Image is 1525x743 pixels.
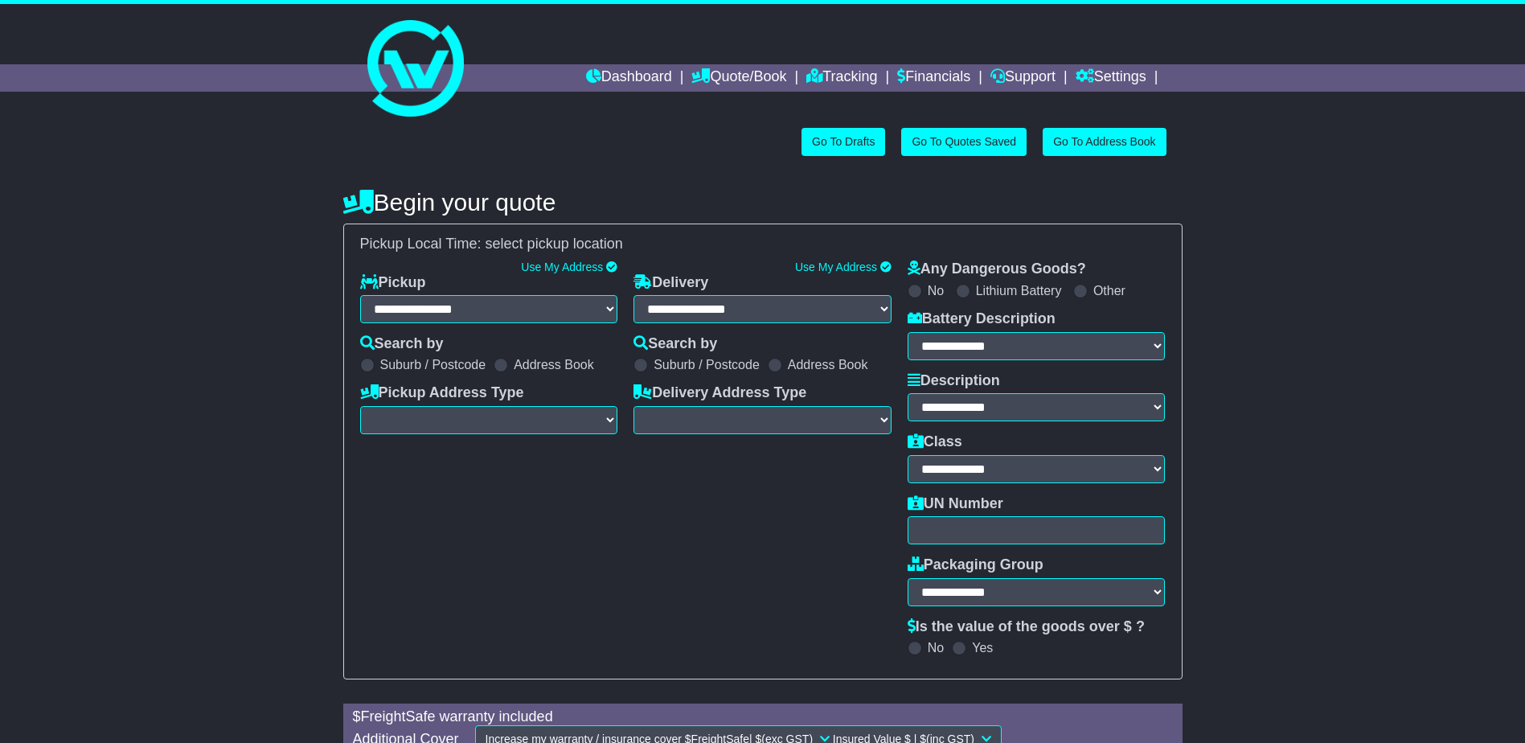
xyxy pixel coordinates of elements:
[360,335,444,353] label: Search by
[343,189,1183,216] h4: Begin your quote
[928,640,944,655] label: No
[928,283,944,298] label: No
[633,274,708,292] label: Delivery
[345,708,1181,726] div: $ FreightSafe warranty included
[908,310,1056,328] label: Battery Description
[521,261,603,273] a: Use My Address
[514,357,594,372] label: Address Book
[1076,64,1146,92] a: Settings
[990,64,1056,92] a: Support
[691,64,786,92] a: Quote/Book
[972,640,993,655] label: Yes
[908,261,1086,278] label: Any Dangerous Goods?
[633,384,806,402] label: Delivery Address Type
[360,384,524,402] label: Pickup Address Type
[897,64,970,92] a: Financials
[788,357,868,372] label: Address Book
[908,372,1000,390] label: Description
[976,283,1062,298] label: Lithium Battery
[1093,283,1125,298] label: Other
[1043,128,1166,156] a: Go To Address Book
[908,495,1003,513] label: UN Number
[486,236,623,252] span: select pickup location
[352,236,1174,253] div: Pickup Local Time:
[360,274,426,292] label: Pickup
[654,357,760,372] label: Suburb / Postcode
[901,128,1027,156] a: Go To Quotes Saved
[801,128,885,156] a: Go To Drafts
[380,357,486,372] label: Suburb / Postcode
[908,618,1145,636] label: Is the value of the goods over $ ?
[795,261,877,273] a: Use My Address
[633,335,717,353] label: Search by
[908,433,962,451] label: Class
[806,64,877,92] a: Tracking
[586,64,672,92] a: Dashboard
[908,556,1043,574] label: Packaging Group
